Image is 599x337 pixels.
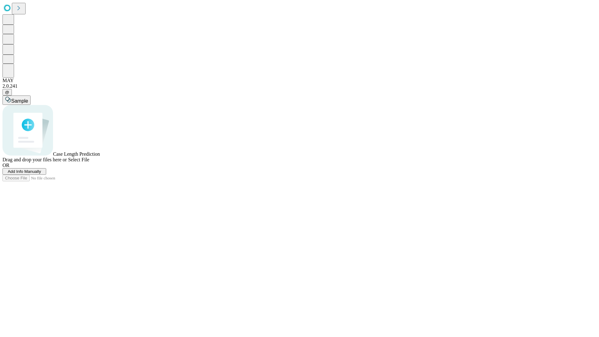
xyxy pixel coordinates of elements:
span: Sample [11,98,28,104]
div: 2.0.241 [2,83,597,89]
button: Add Info Manually [2,168,46,175]
span: Drag and drop your files here or [2,157,67,162]
span: Case Length Prediction [53,151,100,157]
span: @ [5,90,9,95]
span: Select File [68,157,89,162]
span: OR [2,163,9,168]
div: MAY [2,78,597,83]
button: @ [2,89,12,95]
button: Sample [2,95,31,105]
span: Add Info Manually [8,169,41,174]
